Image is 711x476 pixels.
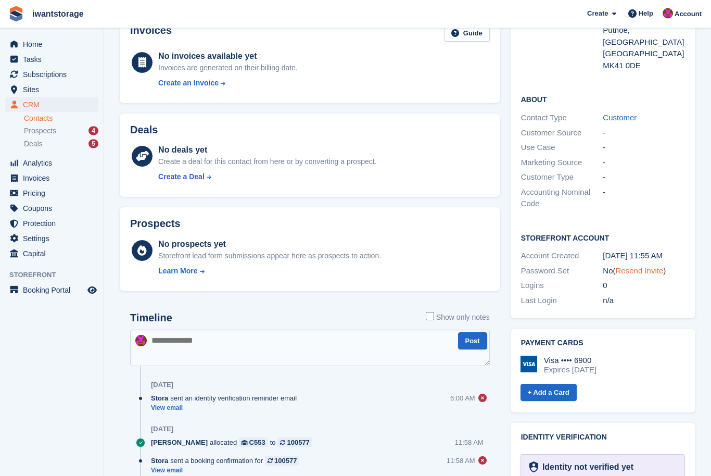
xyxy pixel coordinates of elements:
[521,142,603,154] div: Use Case
[603,280,685,292] div: 0
[521,434,685,442] h2: Identity verification
[24,139,43,149] span: Deals
[158,78,219,89] div: Create an Invoice
[24,139,98,149] a: Deals 5
[23,283,85,297] span: Booking Portal
[23,156,85,170] span: Analytics
[426,312,490,323] label: Show only notes
[249,438,265,448] div: C553
[151,425,173,434] div: [DATE]
[277,438,312,448] a: 100577
[5,246,98,261] a: menu
[521,266,603,278] div: Password Set
[603,172,685,184] div: -
[613,267,666,275] span: ( )
[450,394,475,404] div: 6:00 AM
[88,140,98,148] div: 5
[24,126,56,136] span: Prospects
[675,9,702,19] span: Account
[587,8,608,19] span: Create
[603,157,685,169] div: -
[158,251,381,262] div: Storefront lead form submissions appear here as prospects to action.
[151,456,168,466] span: Stora
[521,112,603,124] div: Contact Type
[603,266,685,278] div: No
[158,144,376,157] div: No deals yet
[24,114,98,123] a: Contacts
[5,201,98,216] a: menu
[603,25,685,48] div: Putnoe, [GEOGRAPHIC_DATA]
[151,394,168,404] span: Stora
[603,114,637,122] a: Customer
[603,128,685,140] div: -
[151,467,304,475] a: View email
[158,239,381,251] div: No prospects yet
[455,438,484,448] div: 11:58 AM
[135,335,147,347] img: Jonathan
[23,186,85,201] span: Pricing
[616,267,664,275] a: Resend Invite
[23,216,85,231] span: Protection
[5,231,98,246] a: menu
[86,284,98,296] a: Preview store
[5,186,98,201] a: menu
[23,82,85,97] span: Sites
[544,356,596,366] div: Visa •••• 6900
[521,187,603,210] div: Accounting Nominal Code
[9,270,104,280] span: Storefront
[158,63,298,74] div: Invoices are generated on their billing date.
[23,37,85,52] span: Home
[151,438,208,448] span: [PERSON_NAME]
[520,384,577,402] a: + Add a Card
[5,156,98,170] a: menu
[8,6,24,22] img: stora-icon-8386f47178a22dfd0bd8f6a31ec36ba5ce8667c1dd55bd0f319d3a0aa187defe.svg
[521,280,603,292] div: Logins
[158,157,376,168] div: Create a deal for this contact from here or by converting a prospect.
[5,171,98,185] a: menu
[130,312,172,324] h2: Timeline
[88,127,98,135] div: 4
[538,461,633,474] div: Identity not verified yet
[151,381,173,390] div: [DATE]
[28,5,88,22] a: iwantstorage
[5,52,98,67] a: menu
[130,25,172,42] h2: Invoices
[603,187,685,210] div: -
[5,97,98,112] a: menu
[151,438,318,448] div: allocated to
[158,51,298,63] div: No invoices available yet
[23,246,85,261] span: Capital
[603,142,685,154] div: -
[520,356,537,373] img: Visa Logo
[287,438,309,448] div: 100577
[521,340,685,348] h2: Payment cards
[544,366,596,375] div: Expires [DATE]
[5,216,98,231] a: menu
[603,295,685,307] div: n/a
[521,172,603,184] div: Customer Type
[426,312,434,321] input: Show only notes
[639,8,653,19] span: Help
[603,250,685,262] div: [DATE] 11:55 AM
[447,456,475,466] div: 11:58 AM
[521,94,685,105] h2: About
[521,250,603,262] div: Account Created
[23,67,85,82] span: Subscriptions
[23,231,85,246] span: Settings
[23,97,85,112] span: CRM
[603,48,685,60] div: [GEOGRAPHIC_DATA]
[158,266,197,277] div: Learn More
[151,404,302,413] a: View email
[158,172,376,183] a: Create a Deal
[24,126,98,136] a: Prospects 4
[5,82,98,97] a: menu
[521,2,603,72] div: Address
[663,8,673,19] img: Jonathan
[444,25,490,42] a: Guide
[158,266,381,277] a: Learn More
[158,78,298,89] a: Create an Invoice
[265,456,299,466] a: 100577
[239,438,268,448] a: C553
[5,37,98,52] a: menu
[521,128,603,140] div: Customer Source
